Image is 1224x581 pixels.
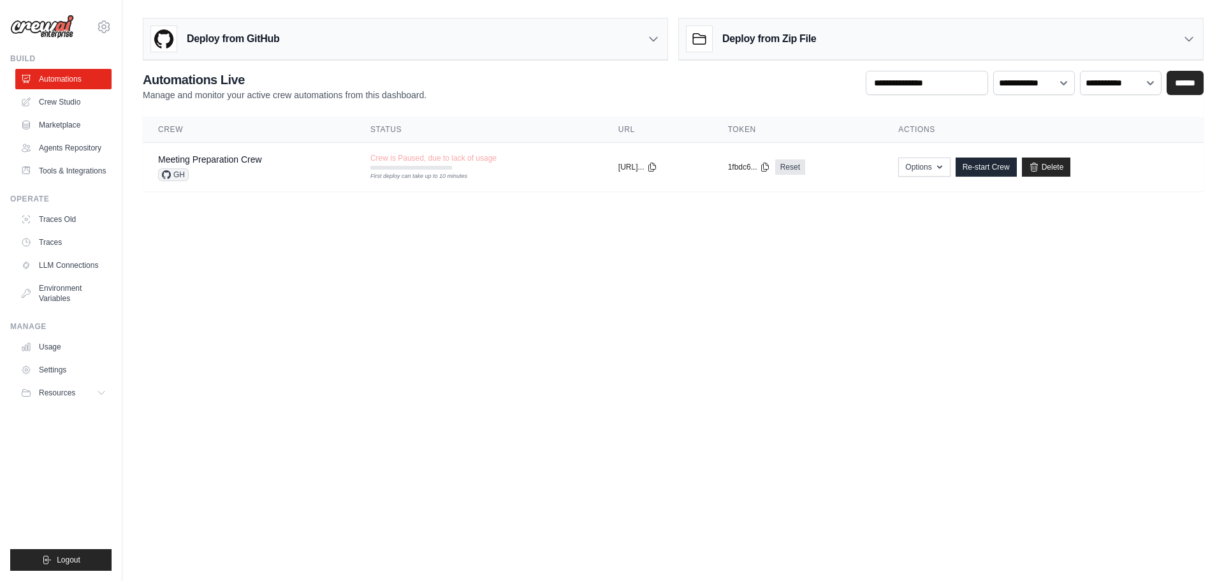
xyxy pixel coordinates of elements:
[15,161,112,181] a: Tools & Integrations
[143,89,426,101] p: Manage and monitor your active crew automations from this dashboard.
[15,232,112,253] a: Traces
[15,255,112,276] a: LLM Connections
[1022,158,1071,177] a: Delete
[722,31,816,47] h3: Deploy from Zip File
[158,154,262,165] a: Meeting Preparation Crew
[15,383,112,403] button: Resources
[370,172,452,181] div: First deploy can take up to 10 minutes
[15,92,112,112] a: Crew Studio
[10,15,74,39] img: Logo
[10,321,112,332] div: Manage
[713,117,884,143] th: Token
[15,337,112,357] a: Usage
[728,162,770,172] button: 1fbdc6...
[775,159,805,175] a: Reset
[143,117,355,143] th: Crew
[10,54,112,64] div: Build
[39,388,75,398] span: Resources
[57,555,80,565] span: Logout
[15,115,112,135] a: Marketplace
[15,209,112,230] a: Traces Old
[15,360,112,380] a: Settings
[15,278,112,309] a: Environment Variables
[370,153,497,163] span: Crew is Paused, due to lack of usage
[15,69,112,89] a: Automations
[158,168,189,181] span: GH
[355,117,603,143] th: Status
[956,158,1017,177] a: Re-start Crew
[15,138,112,158] a: Agents Repository
[10,549,112,571] button: Logout
[10,194,112,204] div: Operate
[603,117,713,143] th: URL
[143,71,426,89] h2: Automations Live
[898,158,950,177] button: Options
[151,26,177,52] img: GitHub Logo
[883,117,1204,143] th: Actions
[187,31,279,47] h3: Deploy from GitHub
